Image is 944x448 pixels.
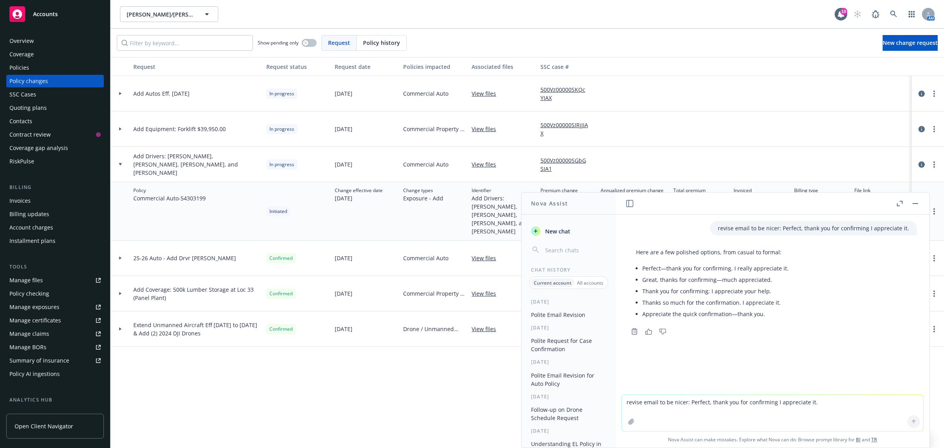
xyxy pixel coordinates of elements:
a: Summary of insurance [6,354,104,367]
span: [DATE] [335,254,352,262]
span: Confirmed [269,326,293,333]
input: Search chats [544,244,606,255]
a: Manage BORs [6,341,104,354]
span: Add Equipment: Forklift $39,950.00 [133,125,226,133]
div: Billing updates [9,208,49,220]
span: Exposure - Add [403,194,443,202]
a: RiskPulse [6,155,104,168]
span: Request [328,39,350,47]
li: Perfect—thank you for confirming. I really appreciate it. [642,263,789,274]
div: Coverage [9,48,34,61]
div: Policy changes [9,75,48,87]
div: Billing [6,183,104,191]
a: View files [472,160,502,168]
div: Manage files [9,274,43,287]
a: TR [871,436,877,443]
p: Here are a few polished options, from casual to formal: [636,248,789,256]
span: Extend Unmanned Aircraft Eff [DATE] to [DATE] & Add (2) 2024 DJI Drones [133,321,260,337]
div: Manage BORs [9,341,46,354]
div: Toggle Row Expanded [111,241,130,276]
span: New chat [544,227,570,235]
a: BI [856,436,861,443]
div: Request date [335,63,397,71]
a: Contacts [6,115,104,128]
a: Start snowing [850,6,865,22]
div: Contract review [9,128,51,141]
div: Toggle Row Expanded [111,276,130,311]
span: Confirmed [269,290,293,297]
span: [PERSON_NAME]/[PERSON_NAME] Construction, Inc. [127,10,195,19]
div: SSC case # [540,63,595,71]
div: Chat History [522,267,616,273]
a: Manage exposures [6,301,104,313]
div: Loss summary generator [9,407,75,420]
div: Policy AI ingestions [9,368,60,380]
span: Commercial Auto [403,254,448,262]
div: Manage certificates [9,314,61,327]
div: Toggle Row Expanded [111,147,130,182]
a: more [929,89,939,98]
div: Policy checking [9,287,49,300]
div: [DATE] [522,359,616,365]
span: Initiated [269,208,287,215]
div: Request [133,63,260,71]
div: Manage exposures [9,301,59,313]
div: Toggle Row Expanded [111,76,130,111]
div: Toggle Row Expanded [111,182,130,241]
h1: Nova Assist [531,199,568,207]
span: New change request [883,39,938,46]
a: Invoices [6,194,104,207]
a: more [929,124,939,134]
div: Associated files [472,63,534,71]
a: more [929,160,939,169]
svg: Copy to clipboard [631,328,638,335]
span: Show pending only [258,39,299,46]
div: Overview [9,35,34,47]
span: Total premium [673,187,706,194]
input: Filter by keyword... [117,35,253,51]
a: View files [472,289,502,298]
span: Add Drivers: [PERSON_NAME], [PERSON_NAME], [PERSON_NAME], and [PERSON_NAME] [472,194,534,235]
button: New chat [528,224,609,238]
span: 25-26 Auto - Add Drvr [PERSON_NAME] [133,254,236,262]
a: Quoting plans [6,102,104,114]
a: Policies [6,61,104,74]
div: Summary of insurance [9,354,69,367]
a: View files [472,89,502,98]
a: 500Vz00000SKQcYIAX [540,85,595,102]
a: View files [472,125,502,133]
span: Change effective date [335,187,383,194]
div: Request status [266,63,328,71]
span: In progress [269,161,294,168]
span: Add Coverage: 500k Lumber Storage at Loc 33 (Panel Plant) [133,285,260,302]
span: File link [854,187,885,194]
span: Commercial Property - BOR Cleared Eff [DATE] [403,125,465,133]
a: Contract review [6,128,104,141]
span: Add Autos Eff. [DATE] [133,89,190,98]
span: Commercial Auto [403,89,448,98]
span: Accounts [33,11,58,17]
div: Policies impacted [403,63,465,71]
span: Policy history [363,39,400,47]
span: Nova Assist can make mistakes. Explore what Nova can do: Browse prompt library for and [619,431,926,448]
span: Invoiced [734,187,767,194]
div: Toggle Row Expanded [111,311,130,347]
button: Request date [332,57,400,76]
button: Policies impacted [400,57,468,76]
div: Tools [6,263,104,271]
p: All accounts [577,280,603,286]
button: Polite Request for Case Confirmation [528,334,609,355]
li: Thank you for confirming; I appreciate your help. [642,285,789,297]
a: SSC Cases [6,88,104,101]
div: [DATE] [522,393,616,400]
a: more [929,207,939,216]
span: In progress [269,126,294,133]
div: SSC Cases [9,88,36,101]
p: Current account [534,280,572,286]
span: Billing type [794,187,848,194]
li: Great, thanks for confirming—much appreciated. [642,274,789,285]
button: Associated files [468,57,537,76]
a: Switch app [904,6,920,22]
span: [DATE] [335,289,352,298]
